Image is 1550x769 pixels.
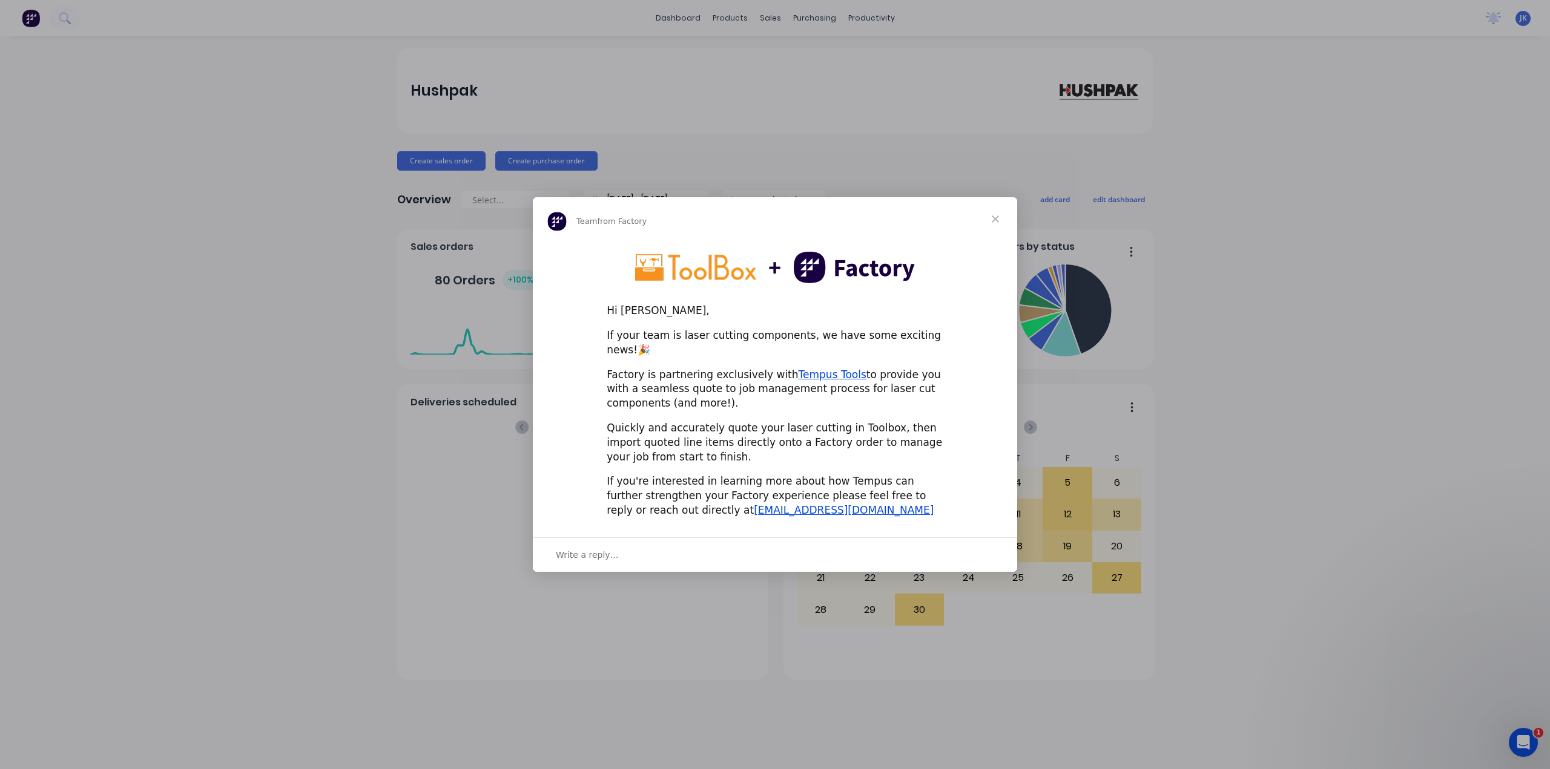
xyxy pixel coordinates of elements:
span: Close [974,197,1017,241]
div: Factory is partnering exclusively with to provide you with a seamless quote to job management pro... [607,368,943,411]
div: Open conversation and reply [533,537,1017,572]
span: Write a reply… [556,547,619,563]
div: Quickly and accurately quote your laser cutting in Toolbox, then import quoted line items directl... [607,421,943,464]
a: [EMAIL_ADDRESS][DOMAIN_NAME] [754,504,934,516]
a: Tempus Tools [799,368,866,381]
div: Hi [PERSON_NAME], [607,304,943,318]
div: If you're interested in learning more about how Tempus can further strengthen your Factory experi... [607,474,943,517]
div: If your team is laser cutting components, we have some exciting news!🎉 [607,329,943,358]
span: Team [576,217,597,226]
span: from Factory [597,217,647,226]
img: Profile image for Team [547,212,567,231]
